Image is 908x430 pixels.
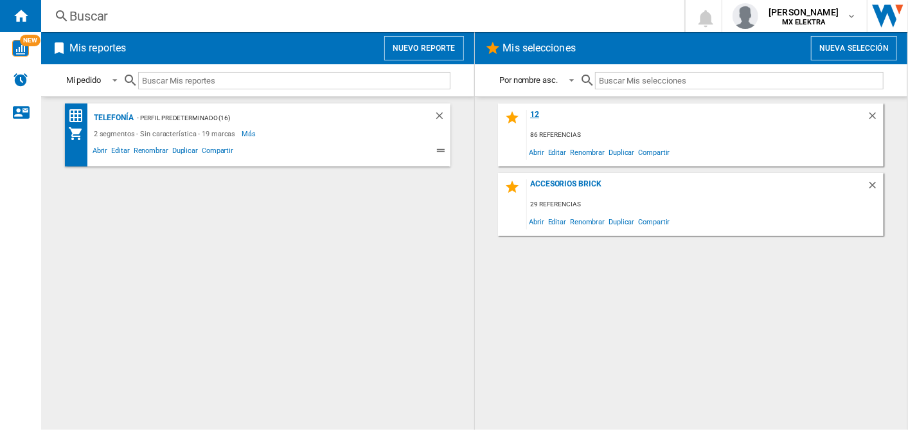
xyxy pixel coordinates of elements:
[134,110,408,126] div: - Perfil predeterminado (16)
[67,36,129,60] h2: Mis reportes
[242,126,258,141] span: Más
[138,72,450,89] input: Buscar Mis reportes
[13,72,28,87] img: alerts-logo.svg
[91,110,134,126] div: Telefonía
[12,40,29,57] img: wise-card.svg
[434,110,450,126] div: Borrar
[501,36,579,60] h2: Mis selecciones
[200,145,235,160] span: Compartir
[546,143,568,161] span: Editar
[546,213,568,230] span: Editar
[499,75,558,85] div: Por nombre asc.
[782,18,825,26] b: MX ELEKTRA
[636,213,672,230] span: Compartir
[527,197,884,213] div: 29 referencias
[595,72,884,89] input: Buscar Mis selecciones
[20,35,40,46] span: NEW
[132,145,170,160] span: Renombrar
[769,6,839,19] span: [PERSON_NAME]
[607,143,636,161] span: Duplicar
[384,36,464,60] button: Nuevo reporte
[527,143,546,161] span: Abrir
[68,108,91,124] div: Matriz de precios
[568,213,607,230] span: Renombrar
[568,143,607,161] span: Renombrar
[867,179,884,197] div: Borrar
[109,145,131,160] span: Editar
[607,213,636,230] span: Duplicar
[527,127,884,143] div: 86 referencias
[527,213,546,230] span: Abrir
[91,126,242,141] div: 2 segmentos - Sin característica - 19 marcas
[170,145,200,160] span: Duplicar
[527,179,867,197] div: Accesorios Brick
[91,145,110,160] span: Abrir
[68,126,91,141] div: Mi colección
[636,143,672,161] span: Compartir
[66,75,101,85] div: Mi pedido
[527,110,867,127] div: 12
[69,7,651,25] div: Buscar
[733,3,758,29] img: profile.jpg
[867,110,884,127] div: Borrar
[811,36,897,60] button: Nueva selección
